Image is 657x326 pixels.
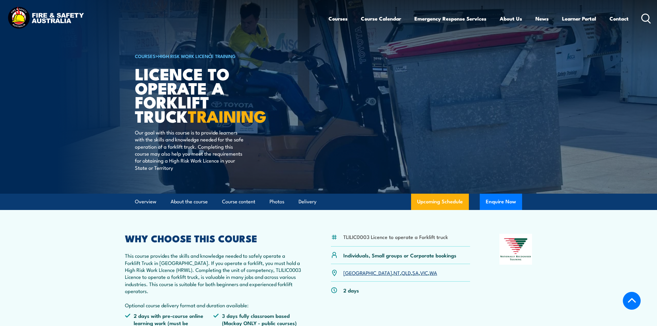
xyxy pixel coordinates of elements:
[171,194,208,210] a: About the course
[500,11,522,27] a: About Us
[135,129,245,171] p: Our goal with this course is to provide learners with the skills and knowledge needed for the saf...
[411,194,469,210] a: Upcoming Schedule
[158,53,236,59] a: High Risk Work Licence Training
[125,252,302,308] p: This course provides the skills and knowledge needed to safely operate a Forklift Truck in [GEOGR...
[361,11,401,27] a: Course Calendar
[270,194,284,210] a: Photos
[343,269,392,276] a: [GEOGRAPHIC_DATA]
[343,269,437,276] p: , , , , ,
[414,11,486,27] a: Emergency Response Services
[412,269,419,276] a: SA
[420,269,428,276] a: VIC
[135,53,155,59] a: COURSES
[480,194,522,210] button: Enquire Now
[562,11,596,27] a: Learner Portal
[188,103,266,128] strong: TRAINING
[343,287,359,294] p: 2 days
[394,269,400,276] a: NT
[401,269,411,276] a: QLD
[430,269,437,276] a: WA
[135,194,156,210] a: Overview
[535,11,549,27] a: News
[125,234,302,242] h2: WHY CHOOSE THIS COURSE
[610,11,629,27] a: Contact
[135,52,284,60] h6: >
[222,194,255,210] a: Course content
[299,194,316,210] a: Delivery
[343,252,456,259] p: Individuals, Small groups or Corporate bookings
[343,233,448,240] li: TLILIC0003 Licence to operate a Forklift truck
[135,66,284,123] h1: Licence to operate a forklift truck
[328,11,348,27] a: Courses
[499,234,532,265] img: Nationally Recognised Training logo.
